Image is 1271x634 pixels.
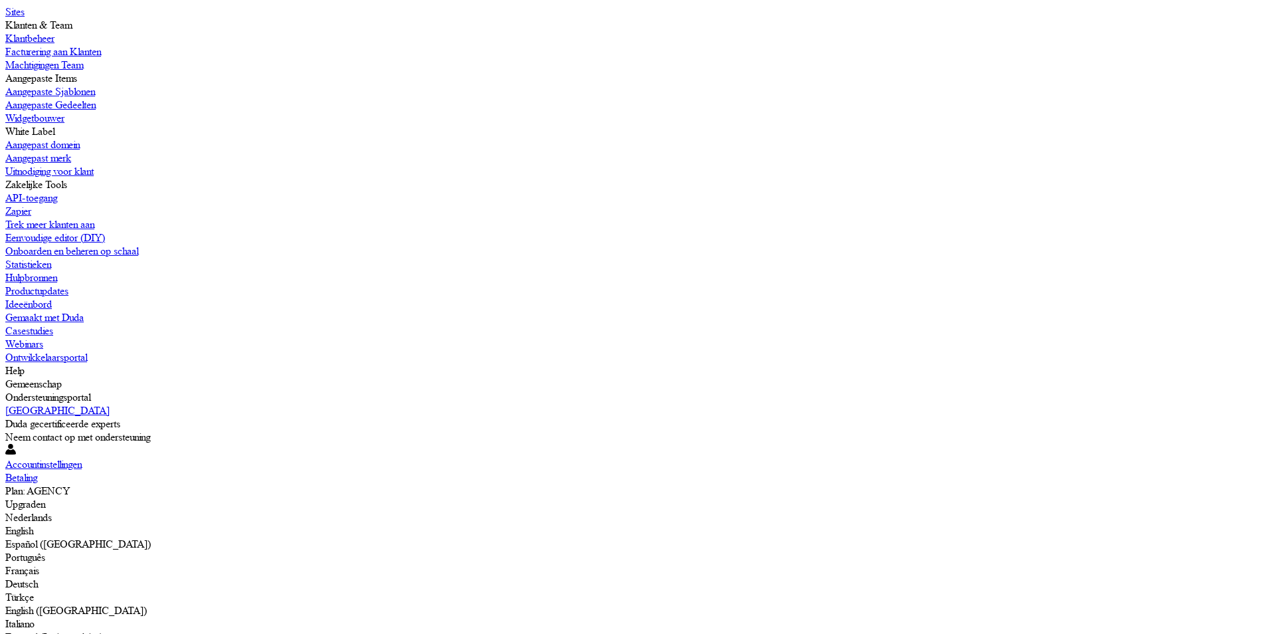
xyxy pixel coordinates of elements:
[5,231,105,244] label: Eenvoudige editor (DIY)
[5,72,77,84] label: Aangepaste Items
[5,58,83,71] label: Machtigingen Team
[5,191,57,204] label: API-toegang
[5,165,94,177] label: Uitnodiging voor klant
[5,5,25,18] label: Sites
[5,138,80,151] label: Aangepast domein
[5,591,1266,604] div: Türkçe
[5,205,31,217] label: Zapier
[5,404,110,417] label: [GEOGRAPHIC_DATA]
[5,524,1266,538] div: English
[5,538,1266,551] div: Español ([GEOGRAPHIC_DATA])
[5,19,72,31] label: Klanten & Team
[5,551,1266,564] div: Português
[5,338,43,350] label: Webinars
[5,284,68,297] label: Productupdates
[5,431,150,443] label: Neem contact op met ondersteuning
[5,218,94,231] label: Trek meer klanten aan
[5,391,90,403] label: Ondersteuningsportal
[5,458,82,471] label: Accountinstellingen
[5,45,101,58] label: Facturering aan Klanten
[5,351,87,364] label: Ontwikkelaarsportal
[5,311,84,324] label: Gemaakt met Duda
[5,604,1266,617] div: English ([GEOGRAPHIC_DATA])
[5,32,55,45] label: Klantbeheer
[5,271,1266,284] a: Hulpbronnen
[5,471,37,484] label: Betaling
[5,245,138,257] label: Onboarden en beheren op schaal
[5,511,52,524] label: Nederlands
[5,112,64,124] label: Widgetbouwer
[5,98,96,111] label: Aangepaste Gedeelten
[5,484,70,497] label: Plan: AGENCY
[5,578,1266,591] div: Deutsch
[5,564,1266,578] div: Français
[1202,565,1271,634] iframe: Duda-gen Chat Button Frame
[5,377,62,390] label: Gemeenschap
[5,617,1266,631] div: Italiano
[5,271,57,284] label: Hulpbronnen
[5,258,51,270] label: Statistieken
[5,178,67,191] label: Zakelijke Tools
[5,125,55,138] label: White Label
[5,364,25,377] label: Help
[5,85,95,98] label: Aangepaste Sjablonen
[5,417,120,430] label: Duda gecertificeerde experts
[5,152,71,164] label: Aangepast merk
[5,498,1266,511] div: Upgraden
[5,298,52,310] label: Ideeënbord
[5,324,53,337] label: Casestudies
